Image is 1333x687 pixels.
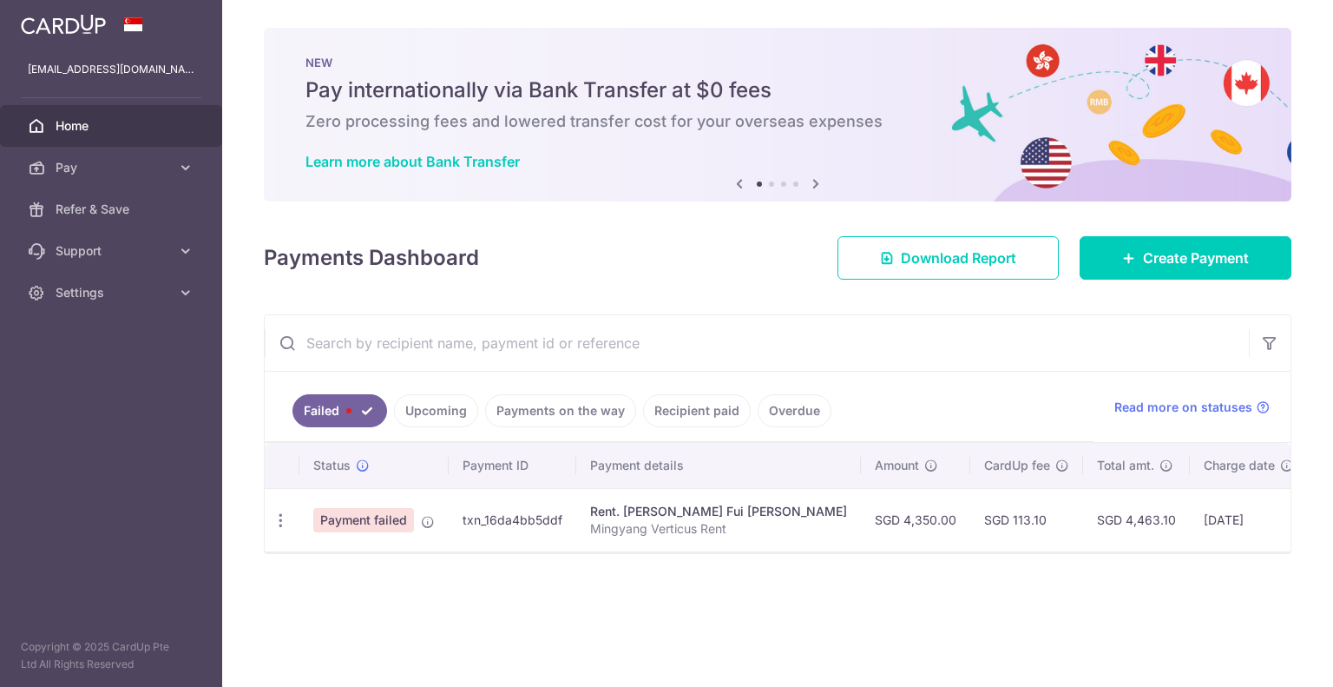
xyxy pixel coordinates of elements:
span: Refer & Save [56,201,170,218]
a: Read more on statuses [1114,399,1270,416]
span: Status [313,457,351,474]
a: Upcoming [394,394,478,427]
p: NEW [305,56,1250,69]
span: Home [56,117,170,135]
th: Payment details [576,443,861,488]
td: SGD 4,350.00 [861,488,970,552]
div: Rent. [PERSON_NAME] Fui [PERSON_NAME] [590,503,847,520]
h6: Zero processing fees and lowered transfer cost for your overseas expenses [305,111,1250,132]
img: Bank transfer banner [264,28,1291,201]
h5: Pay internationally via Bank Transfer at $0 fees [305,76,1250,104]
a: Learn more about Bank Transfer [305,153,520,170]
span: Total amt. [1097,457,1154,474]
a: Payments on the way [485,394,636,427]
span: Create Payment [1143,248,1249,268]
input: Search by recipient name, payment id or reference [265,315,1249,371]
span: Support [56,242,170,260]
span: CardUp fee [984,457,1050,474]
img: CardUp [21,14,106,35]
span: Payment failed [313,508,414,532]
td: txn_16da4bb5ddf [449,488,576,552]
h4: Payments Dashboard [264,242,479,274]
a: Recipient paid [643,394,751,427]
td: [DATE] [1190,488,1308,552]
a: Create Payment [1080,236,1291,280]
a: Download Report [837,236,1059,280]
td: SGD 113.10 [970,488,1083,552]
span: Read more on statuses [1114,399,1252,416]
span: Pay [56,159,170,176]
span: Download Report [901,248,1016,268]
a: Overdue [758,394,831,427]
th: Payment ID [449,443,576,488]
td: SGD 4,463.10 [1083,488,1190,552]
span: Settings [56,284,170,301]
a: Failed [292,394,387,427]
span: Charge date [1204,457,1275,474]
p: Mingyang Verticus Rent [590,520,847,538]
p: [EMAIL_ADDRESS][DOMAIN_NAME] [28,61,194,78]
span: Amount [875,457,919,474]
